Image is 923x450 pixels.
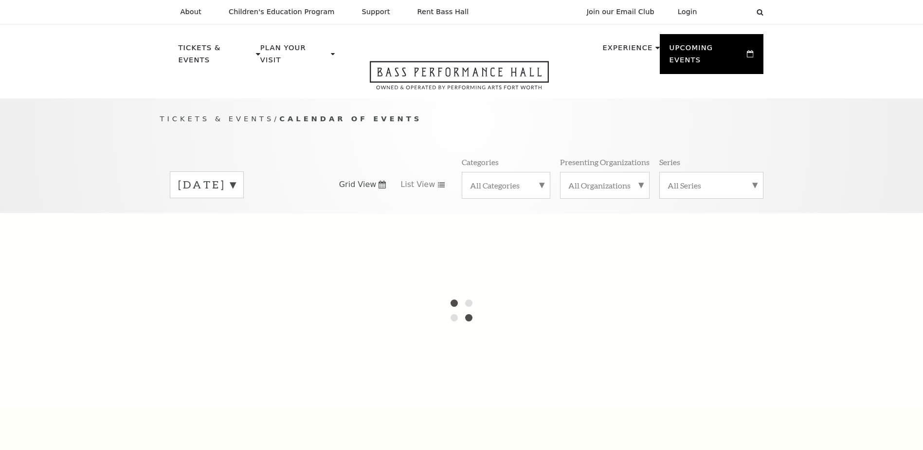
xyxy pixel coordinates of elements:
[260,42,328,72] p: Plan Your Visit
[417,8,469,16] p: Rent Bass Hall
[560,157,650,167] p: Presenting Organizations
[179,42,254,72] p: Tickets & Events
[602,42,652,59] p: Experience
[362,8,390,16] p: Support
[279,114,422,123] span: Calendar of Events
[400,179,435,190] span: List View
[160,114,274,123] span: Tickets & Events
[670,42,745,72] p: Upcoming Events
[178,177,235,192] label: [DATE]
[568,180,641,190] label: All Organizations
[470,180,542,190] label: All Categories
[713,7,747,17] select: Select:
[659,157,680,167] p: Series
[160,113,763,125] p: /
[229,8,335,16] p: Children's Education Program
[181,8,201,16] p: About
[339,179,377,190] span: Grid View
[462,157,499,167] p: Categories
[668,180,755,190] label: All Series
